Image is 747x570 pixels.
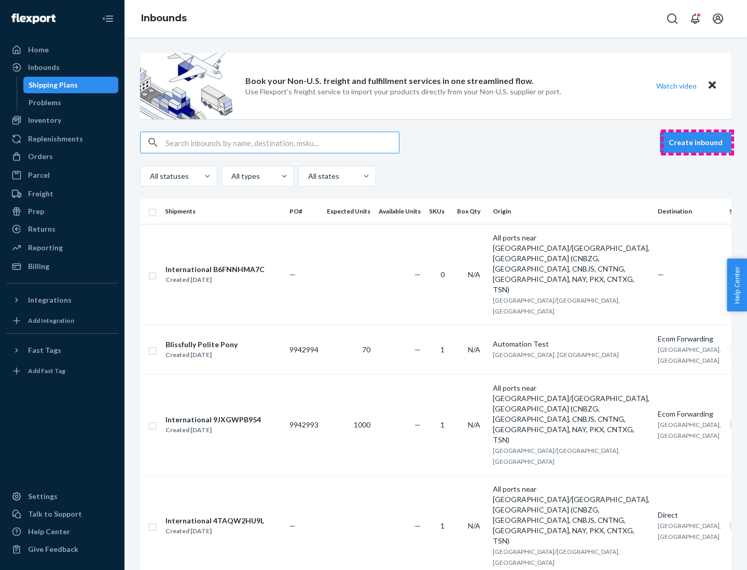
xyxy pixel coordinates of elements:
div: Billing [28,261,49,272]
span: [GEOGRAPHIC_DATA], [GEOGRAPHIC_DATA] [493,351,619,359]
div: All ports near [GEOGRAPHIC_DATA]/[GEOGRAPHIC_DATA], [GEOGRAPHIC_DATA] (CNBZG, [GEOGRAPHIC_DATA], ... [493,233,649,295]
a: Billing [6,258,118,275]
div: Reporting [28,243,63,253]
th: Shipments [161,199,285,224]
a: Shipping Plans [23,77,119,93]
button: Close [706,78,719,93]
div: Prep [28,206,44,217]
div: Integrations [28,295,72,305]
ol: breadcrumbs [133,4,195,34]
th: Expected Units [323,199,375,224]
button: Fast Tags [6,342,118,359]
span: 70 [362,345,370,354]
a: Prep [6,203,118,220]
input: Search inbounds by name, destination, msku... [165,132,399,153]
td: 9942994 [285,325,323,374]
div: Problems [29,97,61,108]
div: Inventory [28,115,61,125]
div: International 4TAQW2HU9L [165,516,264,526]
span: 1 [440,521,445,530]
a: Replenishments [6,131,118,147]
span: — [414,521,421,530]
span: — [289,521,296,530]
span: — [414,270,421,279]
div: All ports near [GEOGRAPHIC_DATA]/[GEOGRAPHIC_DATA], [GEOGRAPHIC_DATA] (CNBZG, [GEOGRAPHIC_DATA], ... [493,383,649,445]
span: [GEOGRAPHIC_DATA], [GEOGRAPHIC_DATA] [658,522,721,540]
a: Inbounds [6,59,118,76]
a: Parcel [6,167,118,183]
img: Flexport logo [11,13,56,24]
a: Settings [6,488,118,505]
a: Talk to Support [6,506,118,522]
div: Automation Test [493,339,649,349]
a: Reporting [6,239,118,256]
th: SKUs [425,199,453,224]
span: 0 [440,270,445,279]
div: Home [28,45,49,55]
div: Inbounds [28,62,60,73]
div: Ecom Forwarding [658,409,721,419]
input: All states [307,171,308,181]
span: [GEOGRAPHIC_DATA], [GEOGRAPHIC_DATA] [658,346,721,364]
td: 9942993 [285,374,323,475]
th: Destination [654,199,725,224]
span: 1000 [354,420,370,429]
span: 1 [440,345,445,354]
a: Home [6,41,118,58]
button: Close Navigation [98,8,118,29]
div: Direct [658,510,721,520]
div: Give Feedback [28,544,78,554]
th: PO# [285,199,323,224]
th: Available Units [375,199,425,224]
button: Open account menu [708,8,728,29]
button: Give Feedback [6,541,118,558]
button: Help Center [727,259,747,311]
div: Fast Tags [28,345,61,355]
p: Book your Non-U.S. freight and fulfillment services in one streamlined flow. [245,75,534,87]
span: — [414,345,421,354]
div: Replenishments [28,134,83,144]
span: [GEOGRAPHIC_DATA]/[GEOGRAPHIC_DATA], [GEOGRAPHIC_DATA] [493,447,620,465]
input: All statuses [149,171,150,181]
button: Create inbound [660,132,731,153]
div: Parcel [28,170,50,180]
th: Origin [489,199,654,224]
div: Add Fast Tag [28,366,65,375]
a: Inventory [6,112,118,129]
div: Shipping Plans [29,80,78,90]
a: Freight [6,186,118,202]
a: Inbounds [141,12,187,24]
a: Returns [6,221,118,237]
span: N/A [468,345,480,354]
span: [GEOGRAPHIC_DATA]/[GEOGRAPHIC_DATA], [GEOGRAPHIC_DATA] [493,548,620,566]
span: — [414,420,421,429]
p: Use Flexport’s freight service to import your products directly from your Non-U.S. supplier or port. [245,87,561,97]
span: [GEOGRAPHIC_DATA]/[GEOGRAPHIC_DATA], [GEOGRAPHIC_DATA] [493,296,620,315]
button: Open notifications [685,8,706,29]
div: Returns [28,224,56,234]
div: Blissfully Polite Pony [165,339,238,350]
span: — [289,270,296,279]
button: Open Search Box [662,8,683,29]
a: Orders [6,148,118,165]
span: N/A [468,521,480,530]
div: Orders [28,151,53,162]
div: Created [DATE] [165,350,238,360]
div: Freight [28,189,53,199]
div: Settings [28,491,58,502]
a: Help Center [6,523,118,540]
div: International 9JXGWPB954 [165,415,261,425]
div: Created [DATE] [165,526,264,536]
div: Talk to Support [28,509,82,519]
div: Ecom Forwarding [658,334,721,344]
span: — [658,270,664,279]
span: N/A [468,420,480,429]
div: Created [DATE] [165,425,261,435]
a: Add Fast Tag [6,363,118,379]
span: [GEOGRAPHIC_DATA], [GEOGRAPHIC_DATA] [658,421,721,439]
span: 1 [440,420,445,429]
button: Integrations [6,292,118,308]
div: Help Center [28,526,70,537]
button: Watch video [649,78,703,93]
